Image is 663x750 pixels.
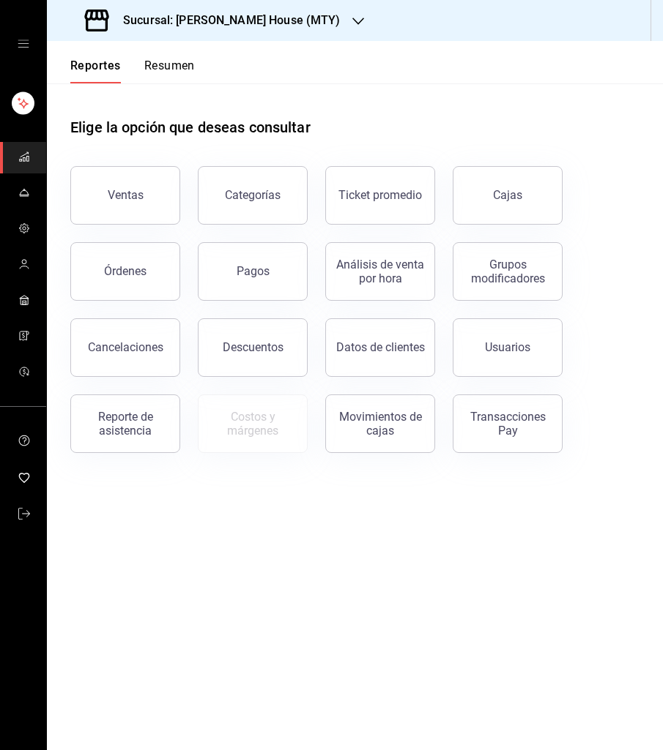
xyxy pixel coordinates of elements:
[144,59,195,83] button: Resumen
[111,12,341,29] h3: Sucursal: [PERSON_NAME] House (MTY)
[80,410,171,438] div: Reporte de asistencia
[70,166,180,225] button: Ventas
[70,59,121,83] button: Reportes
[88,340,163,354] div: Cancelaciones
[325,318,435,377] button: Datos de clientes
[70,394,180,453] button: Reporte de asistencia
[493,188,522,202] div: Cajas
[338,188,422,202] div: Ticket promedio
[237,264,270,278] div: Pagos
[325,242,435,301] button: Análisis de venta por hora
[336,340,425,354] div: Datos de clientes
[70,242,180,301] button: Órdenes
[104,264,147,278] div: Órdenes
[335,410,426,438] div: Movimientos de cajas
[462,410,553,438] div: Transacciones Pay
[453,166,563,225] button: Cajas
[462,258,553,285] div: Grupos modificadores
[70,318,180,377] button: Cancelaciones
[335,258,426,285] div: Análisis de venta por hora
[198,242,308,301] button: Pagos
[198,166,308,225] button: Categorías
[70,59,195,83] div: navigation tabs
[18,38,29,50] button: open drawer
[453,318,563,377] button: Usuarios
[223,340,284,354] div: Descuentos
[198,394,308,453] button: Contrata inventarios para ver este reporte
[70,116,311,138] h1: Elige la opción que deseas consultar
[325,394,435,453] button: Movimientos de cajas
[225,188,281,202] div: Categorías
[325,166,435,225] button: Ticket promedio
[453,242,563,301] button: Grupos modificadores
[485,340,530,354] div: Usuarios
[207,410,298,438] div: Costos y márgenes
[108,188,144,202] div: Ventas
[198,318,308,377] button: Descuentos
[453,394,563,453] button: Transacciones Pay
